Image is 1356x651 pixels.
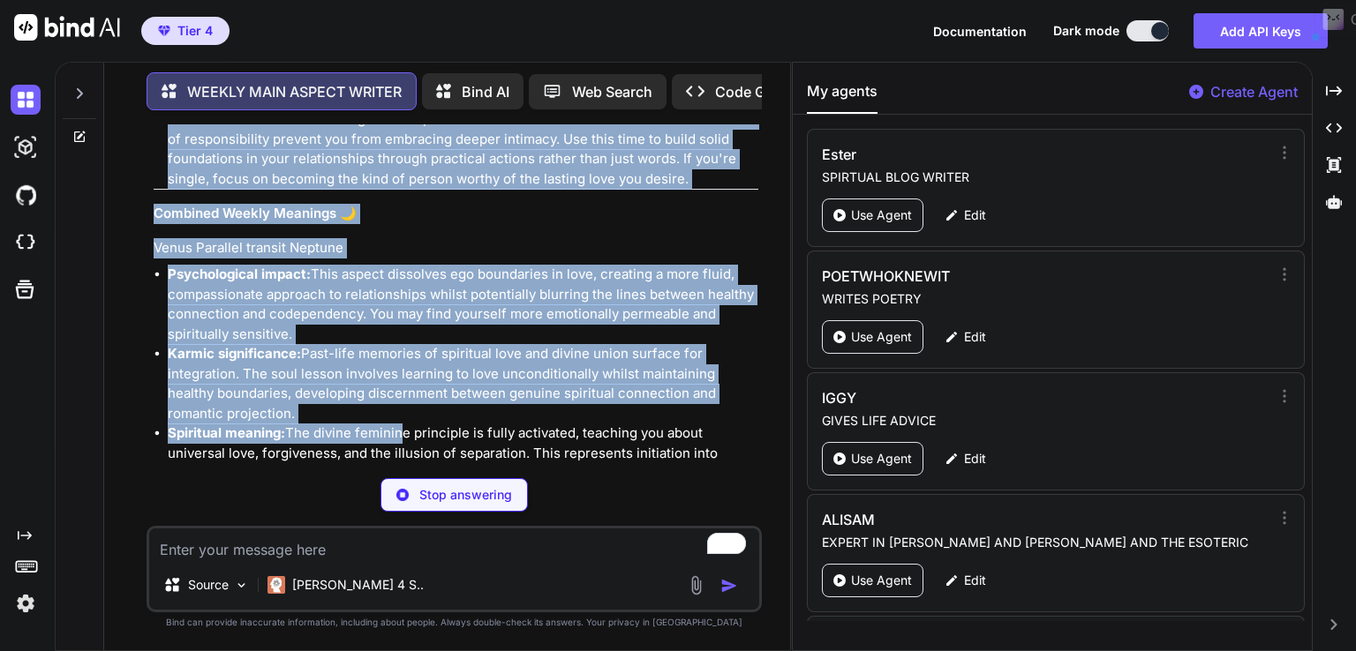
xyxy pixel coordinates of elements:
[188,576,229,594] p: Source
[1210,81,1298,102] p: Create Agent
[187,81,402,102] p: WEEKLY MAIN ASPECT WRITER
[964,206,986,224] p: Edit
[822,290,1269,308] p: WRITES POETRY
[154,238,758,258] h4: Venus Parallel transit Neptune
[292,576,424,594] p: [PERSON_NAME] 4 S..
[807,80,878,114] button: My agents
[720,577,738,595] img: icon
[1194,13,1328,49] button: Add API Keys
[154,204,758,224] h3: Combined Weekly Meanings 🌙
[822,509,1135,530] h3: ALISAM
[822,168,1269,186] p: SPIRTUAL BLOG WRITER
[168,344,758,423] li: Past-life memories of spiritual love and divine union surface for integration. The soul lesson in...
[11,180,41,210] img: githubDark
[11,85,41,115] img: darkChat
[149,528,759,560] textarea: To enrich screen reader interactions, please activate Accessibility in Grammarly extension settings
[267,576,285,594] img: Claude 4 Sonnet
[177,22,213,40] span: Tier 4
[851,572,912,589] p: Use Agent
[964,572,986,589] p: Edit
[572,81,652,102] p: Web Search
[158,26,170,36] img: premium
[851,450,912,468] p: Use Agent
[822,387,1135,408] h3: IGGY
[462,81,509,102] p: Bind AI
[168,345,301,362] strong: Karmic significance:
[1053,22,1119,40] span: Dark mode
[11,132,41,162] img: darkAi-studio
[822,534,1269,551] p: EXPERT IN [PERSON_NAME] AND [PERSON_NAME] AND THE ESOTERIC
[822,412,1269,430] p: GIVES LIFE ADVICE
[11,228,41,258] img: cloudideIcon
[147,616,762,629] p: Bind can provide inaccurate information, including about people. Always double-check its answers....
[168,424,285,441] strong: Spiritual meaning:
[851,206,912,224] p: Use Agent
[715,81,822,102] p: Code Generator
[933,24,1027,39] span: Documentation
[933,22,1027,41] button: Documentation
[419,486,512,504] p: Stop answering
[964,450,986,468] p: Edit
[168,90,758,190] li: This is proper grown-up relationship energy - perfect for making serious commitments or having th...
[168,423,758,483] li: The divine feminine principle is fully activated, teaching you about universal love, forgiveness,...
[168,266,311,282] strong: Psychological impact:
[686,575,706,595] img: attachment
[851,328,912,346] p: Use Agent
[141,17,230,45] button: premiumTier 4
[822,266,1135,287] h3: POETWHOKNEWIT
[168,265,758,344] li: This aspect dissolves ego boundaries in love, creating a more fluid, compassionate approach to re...
[14,14,120,41] img: Bind AI
[964,328,986,346] p: Edit
[822,144,1135,165] h3: Ester
[234,578,249,593] img: Pick Models
[11,588,41,618] img: settings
